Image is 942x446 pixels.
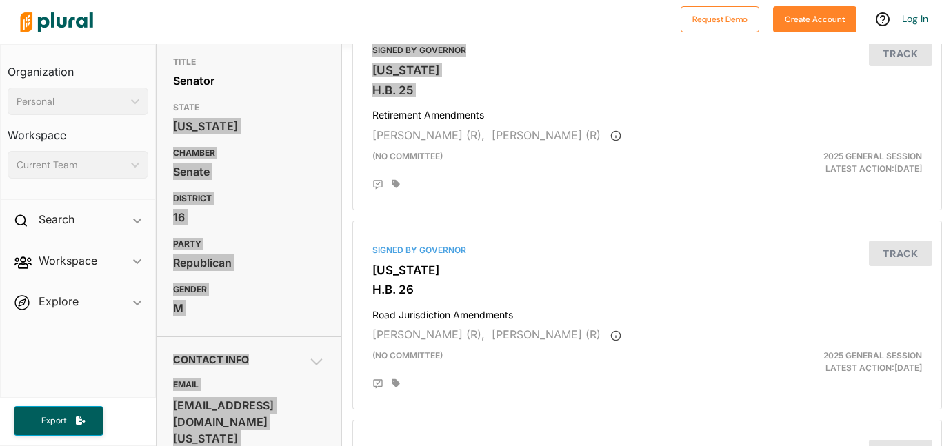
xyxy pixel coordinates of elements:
[17,158,126,172] div: Current Team
[902,12,928,25] a: Log In
[173,70,325,91] div: Senator
[173,298,325,318] div: M
[372,103,922,121] h4: Retirement Amendments
[372,283,922,296] h3: H.B. 26
[773,11,856,26] a: Create Account
[372,83,922,97] h3: H.B. 25
[173,190,325,207] h3: DISTRICT
[173,99,325,116] h3: STATE
[372,44,922,57] div: Signed by Governor
[173,54,325,70] h3: TITLE
[362,349,742,374] div: (no committee)
[39,212,74,227] h2: Search
[32,415,76,427] span: Export
[742,349,932,374] div: Latest Action: [DATE]
[372,303,922,321] h4: Road Jurisdiction Amendments
[372,327,485,341] span: [PERSON_NAME] (R),
[372,63,922,77] h3: [US_STATE]
[14,406,103,436] button: Export
[492,327,601,341] span: [PERSON_NAME] (R)
[362,150,742,175] div: (no committee)
[372,128,485,142] span: [PERSON_NAME] (R),
[173,207,325,227] div: 16
[8,52,148,82] h3: Organization
[869,241,932,266] button: Track
[173,236,325,252] h3: PARTY
[173,116,325,136] div: [US_STATE]
[492,128,601,142] span: [PERSON_NAME] (R)
[773,6,856,32] button: Create Account
[372,378,383,389] div: Add Position Statement
[742,150,932,175] div: Latest Action: [DATE]
[173,145,325,161] h3: CHAMBER
[681,6,759,32] button: Request Demo
[173,161,325,182] div: Senate
[17,94,126,109] div: Personal
[173,252,325,273] div: Republican
[173,354,249,365] span: Contact Info
[372,263,922,277] h3: [US_STATE]
[392,179,400,189] div: Add tags
[173,281,325,298] h3: GENDER
[869,41,932,66] button: Track
[8,115,148,145] h3: Workspace
[372,244,922,256] div: Signed by Governor
[372,179,383,190] div: Add Position Statement
[173,376,325,393] h3: EMAIL
[681,11,759,26] a: Request Demo
[823,350,922,361] span: 2025 General Session
[392,378,400,388] div: Add tags
[823,151,922,161] span: 2025 General Session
